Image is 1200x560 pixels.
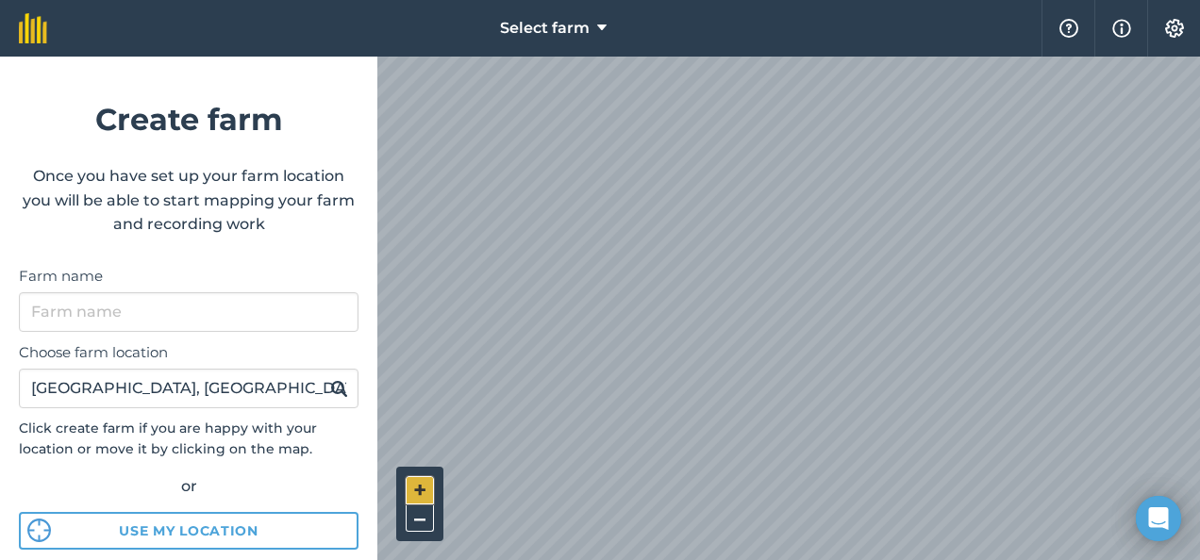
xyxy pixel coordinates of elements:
[1058,19,1080,38] img: A question mark icon
[19,164,358,237] p: Once you have set up your farm location you will be able to start mapping your farm and recording...
[19,474,358,499] div: or
[19,418,358,460] p: Click create farm if you are happy with your location or move it by clicking on the map.
[27,519,51,542] img: svg%3e
[19,369,358,408] input: Enter your farm’s address
[406,476,434,504] button: +
[1112,17,1131,40] img: svg+xml;base64,PHN2ZyB4bWxucz0iaHR0cDovL3d3dy53My5vcmcvMjAwMC9zdmciIHdpZHRoPSIxNyIgaGVpZ2h0PSIxNy...
[1163,19,1186,38] img: A cog icon
[1136,496,1181,541] div: Open Intercom Messenger
[19,512,358,550] button: Use my location
[19,292,358,332] input: Farm name
[19,341,358,364] label: Choose farm location
[406,504,434,532] button: –
[330,377,348,400] img: svg+xml;base64,PHN2ZyB4bWxucz0iaHR0cDovL3d3dy53My5vcmcvMjAwMC9zdmciIHdpZHRoPSIxOSIgaGVpZ2h0PSIyNC...
[19,13,47,43] img: fieldmargin Logo
[19,265,358,288] label: Farm name
[19,95,358,143] h1: Create farm
[500,17,590,40] span: Select farm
